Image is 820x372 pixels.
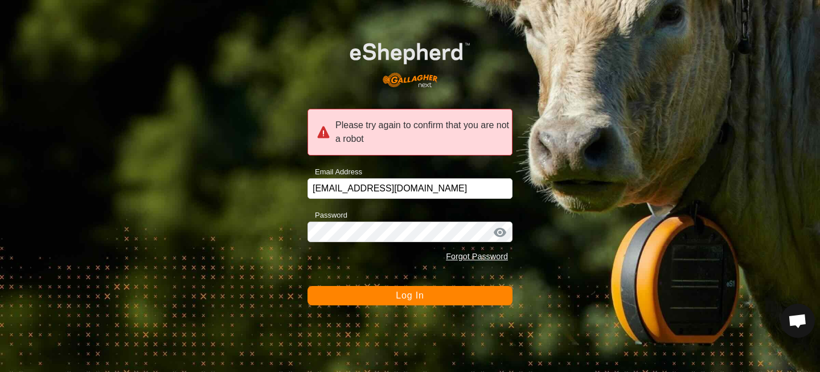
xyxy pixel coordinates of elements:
[446,252,508,261] a: Forgot Password
[307,210,347,221] label: Password
[307,286,512,305] button: Log In
[307,166,362,178] label: Email Address
[396,291,424,300] span: Log In
[307,178,512,199] input: Email Address
[781,304,815,338] div: Open chat
[307,109,512,156] div: Please try again to confirm that you are not a robot
[328,26,492,96] img: E-shepherd Logo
